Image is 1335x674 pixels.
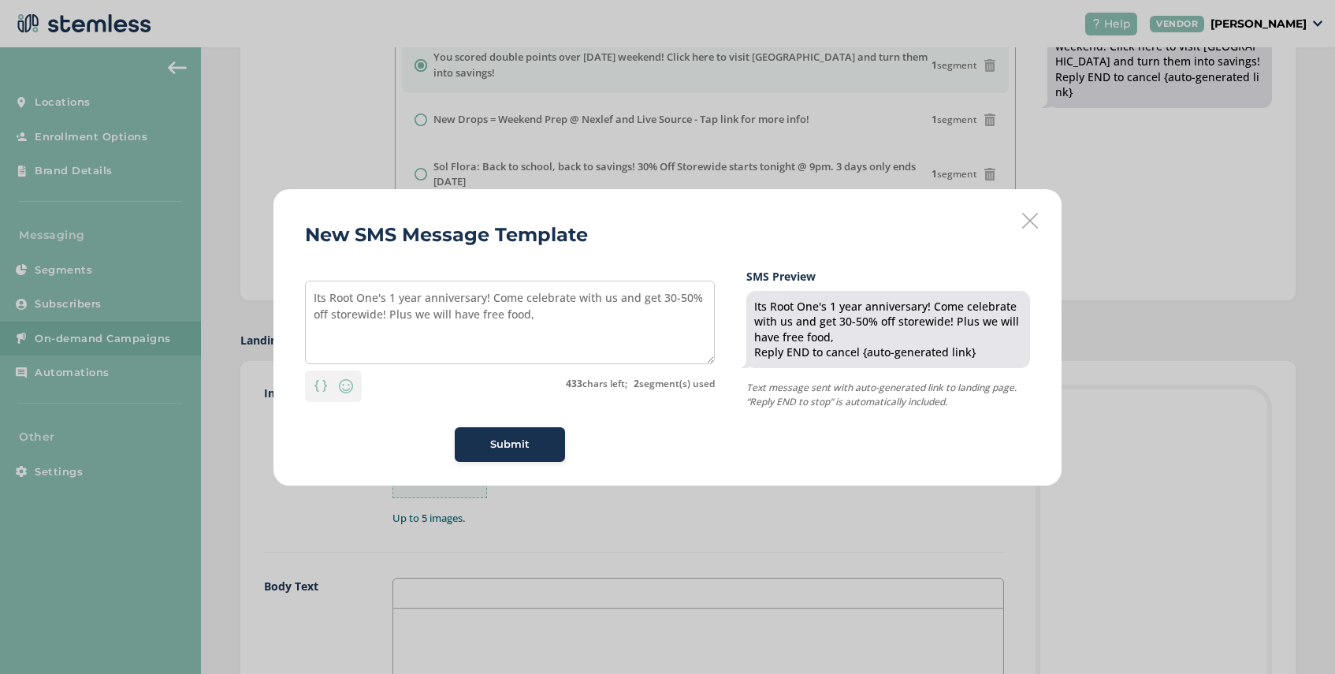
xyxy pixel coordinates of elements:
[314,380,327,391] img: icon-brackets-fa390dc5.svg
[566,377,582,390] strong: 433
[754,299,1022,360] div: Its Root One's 1 year anniversary! Come celebrate with us and get 30-50% off storewide! Plus we w...
[337,377,355,396] img: icon-smiley-d6edb5a7.svg
[305,221,588,249] h2: New SMS Message Template
[455,427,565,462] button: Submit
[634,377,639,390] strong: 2
[566,377,627,391] label: chars left;
[634,377,715,391] label: segment(s) used
[1256,598,1335,674] iframe: Chat Widget
[746,381,1030,409] p: Text message sent with auto-generated link to landing page. “Reply END to stop” is automatically ...
[490,437,530,452] span: Submit
[746,268,1030,285] label: SMS Preview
